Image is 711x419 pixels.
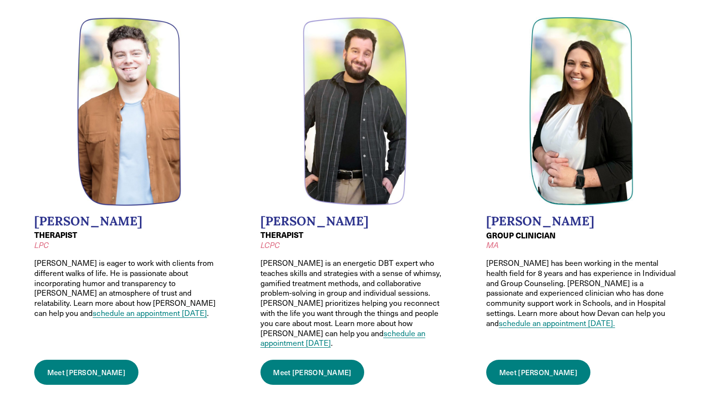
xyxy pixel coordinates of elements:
[529,17,634,206] img: Devan Lesch, MA
[77,17,182,206] img: Headshot of Joey Petersen
[34,240,49,250] em: LPC
[499,318,615,328] a: schedule an appointment [DATE].
[34,360,138,385] a: Meet [PERSON_NAME]
[34,229,77,240] strong: THERAPIST
[260,258,451,348] p: [PERSON_NAME] is an energetic DBT expert who teaches skills and strategies with a sense of whimsy...
[260,360,365,385] a: Meet [PERSON_NAME]
[34,214,225,229] h2: [PERSON_NAME]
[34,258,225,318] p: [PERSON_NAME] is eager to work with clients from different walks of life. He is passionate about ...
[303,17,408,206] img: Justin Irvin Headshot
[486,214,677,229] h2: [PERSON_NAME]
[260,229,303,240] strong: THERAPIST
[486,230,556,241] strong: GROUP CLINICIAN
[260,328,425,348] a: schedule an appointment [DATE]
[486,240,499,250] em: MA
[486,360,590,385] a: Meet [PERSON_NAME]
[93,308,207,318] a: schedule an appointment [DATE]
[486,258,677,328] p: [PERSON_NAME] has been working in the mental health field for 8 years and has experience in Indiv...
[260,214,451,229] h2: [PERSON_NAME]
[260,240,280,250] em: LCPC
